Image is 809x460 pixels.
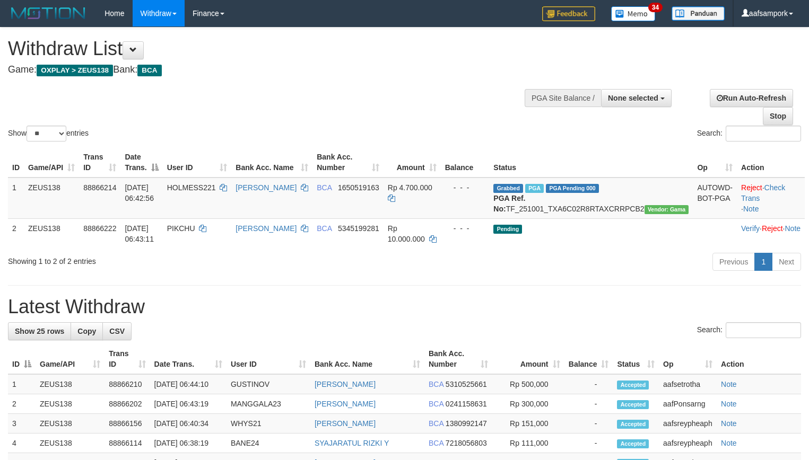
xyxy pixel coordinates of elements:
[150,414,227,434] td: [DATE] 06:40:34
[721,380,737,388] a: Note
[525,89,601,107] div: PGA Site Balance /
[137,65,161,76] span: BCA
[617,420,649,429] span: Accepted
[737,147,805,178] th: Action
[717,344,801,374] th: Action
[608,94,658,102] span: None selected
[105,394,150,414] td: 88866202
[697,322,801,338] label: Search:
[546,184,599,193] span: PGA Pending
[8,126,89,141] label: Show entries
[743,205,759,213] a: Note
[227,394,310,414] td: MANGGALA23
[8,5,89,21] img: MOTION_logo.png
[492,344,564,374] th: Amount: activate to sort column ascending
[721,439,737,447] a: Note
[741,183,762,192] a: Reject
[227,344,310,374] th: User ID: activate to sort column ascending
[446,400,487,408] span: Copy 0241158631 to clipboard
[24,218,79,249] td: ZEUS138
[36,394,105,414] td: ZEUS138
[659,414,717,434] td: aafsreypheaph
[762,224,783,233] a: Reject
[315,419,376,428] a: [PERSON_NAME]
[493,184,523,193] span: Grabbed
[8,344,36,374] th: ID: activate to sort column descending
[429,419,443,428] span: BCA
[388,183,432,192] span: Rp 4.700.000
[710,89,793,107] a: Run Auto-Refresh
[8,414,36,434] td: 3
[120,147,162,178] th: Date Trans.: activate to sort column descending
[8,218,24,249] td: 2
[227,434,310,453] td: BANE24
[424,344,492,374] th: Bank Acc. Number: activate to sort column ascending
[105,344,150,374] th: Trans ID: activate to sort column ascending
[24,178,79,219] td: ZEUS138
[150,394,227,414] td: [DATE] 06:43:19
[102,322,132,340] a: CSV
[24,147,79,178] th: Game/API: activate to sort column ascending
[315,380,376,388] a: [PERSON_NAME]
[772,253,801,271] a: Next
[617,400,649,409] span: Accepted
[446,439,487,447] span: Copy 7218056803 to clipboard
[167,183,216,192] span: HOLMESS221
[8,65,529,75] h4: Game: Bank:
[492,394,564,414] td: Rp 300,000
[659,434,717,453] td: aafsreypheaph
[317,224,332,233] span: BCA
[83,224,116,233] span: 88866222
[150,374,227,394] td: [DATE] 06:44:10
[441,147,490,178] th: Balance
[737,218,805,249] td: · ·
[315,439,389,447] a: SYAJARATUL RIZKI Y
[741,224,760,233] a: Verify
[445,182,485,193] div: - - -
[83,183,116,192] span: 88866214
[785,224,801,233] a: Note
[712,253,755,271] a: Previous
[617,381,649,390] span: Accepted
[36,374,105,394] td: ZEUS138
[613,344,659,374] th: Status: activate to sort column ascending
[564,414,613,434] td: -
[445,223,485,234] div: - - -
[493,194,525,213] b: PGA Ref. No:
[163,147,232,178] th: User ID: activate to sort column ascending
[315,400,376,408] a: [PERSON_NAME]
[312,147,384,178] th: Bank Acc. Number: activate to sort column ascending
[8,374,36,394] td: 1
[338,183,379,192] span: Copy 1650519163 to clipboard
[317,183,332,192] span: BCA
[109,327,125,335] span: CSV
[429,380,443,388] span: BCA
[150,434,227,453] td: [DATE] 06:38:19
[648,3,663,12] span: 34
[105,414,150,434] td: 88866156
[236,183,297,192] a: [PERSON_NAME]
[721,419,737,428] a: Note
[8,147,24,178] th: ID
[27,126,66,141] select: Showentries
[384,147,441,178] th: Amount: activate to sort column ascending
[672,6,725,21] img: panduan.png
[645,205,689,214] span: Vendor URL: https://trx31.1velocity.biz
[693,147,737,178] th: Op: activate to sort column ascending
[763,107,793,125] a: Stop
[167,224,195,233] span: PIKCHU
[659,344,717,374] th: Op: activate to sort column ascending
[489,147,693,178] th: Status
[693,178,737,219] td: AUTOWD-BOT-PGA
[105,434,150,453] td: 88866114
[446,419,487,428] span: Copy 1380992147 to clipboard
[489,178,693,219] td: TF_251001_TXA6C02R8RTAXCRRPCB2
[8,38,529,59] h1: Withdraw List
[8,434,36,453] td: 4
[493,225,522,234] span: Pending
[105,374,150,394] td: 88866210
[37,65,113,76] span: OXPLAY > ZEUS138
[737,178,805,219] td: · ·
[231,147,312,178] th: Bank Acc. Name: activate to sort column ascending
[79,147,120,178] th: Trans ID: activate to sort column ascending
